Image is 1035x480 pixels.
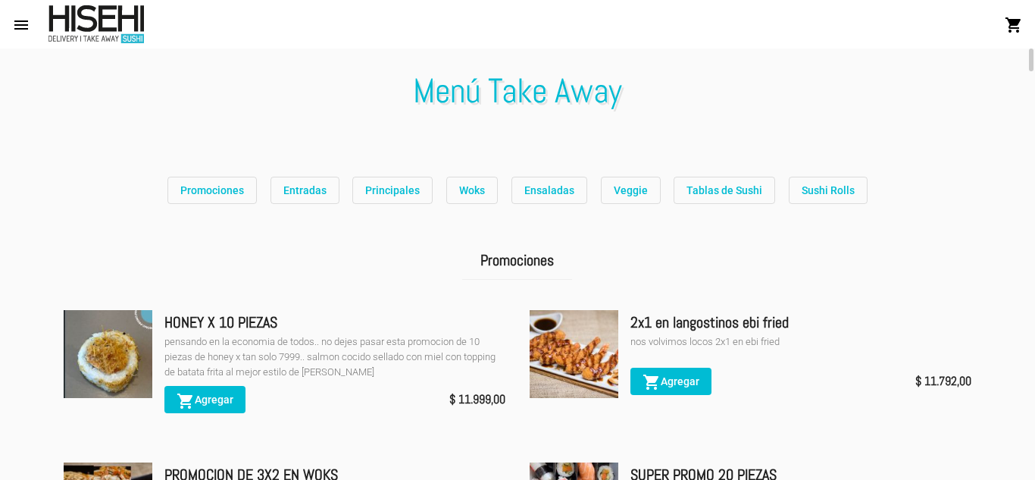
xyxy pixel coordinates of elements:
[643,375,699,387] span: Agregar
[365,184,420,196] span: Principales
[686,184,762,196] span: Tablas de Sushi
[270,177,339,204] button: Entradas
[630,310,971,334] div: 2x1 en langostinos ebi fried
[12,16,30,34] mat-icon: menu
[643,373,661,391] mat-icon: shopping_cart
[164,386,245,413] button: Agregar
[1005,16,1023,34] mat-icon: shopping_cart
[674,177,775,204] button: Tablas de Sushi
[64,310,152,399] img: 2a2e4fc8-76c4-49c3-8e48-03e4afb00aef.jpeg
[511,177,587,204] button: Ensaladas
[630,334,971,350] div: nos volvimos locos 2x1 en ebi fried
[530,310,618,399] img: 36ae70a8-0357-4ab6-9c16-037de2f87b50.jpg
[177,394,233,406] span: Agregar
[352,177,433,204] button: Principales
[630,368,711,395] button: Agregar
[167,177,257,204] button: Promociones
[164,334,505,380] div: pensando en la economia de todos.. no dejes pasar esta promocion de 10 piezas de honey x tan solo...
[446,177,498,204] button: Woks
[601,177,661,204] button: Veggie
[180,184,244,196] span: Promociones
[789,177,868,204] button: Sushi Rolls
[802,184,855,196] span: Sushi Rolls
[177,392,195,410] mat-icon: shopping_cart
[449,389,505,410] span: $ 11.999,00
[614,184,648,196] span: Veggie
[164,310,505,334] div: HONEY X 10 PIEZAS
[462,241,572,280] h2: Promociones
[283,184,327,196] span: Entradas
[915,371,971,392] span: $ 11.792,00
[524,184,574,196] span: Ensaladas
[459,184,485,196] span: Woks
